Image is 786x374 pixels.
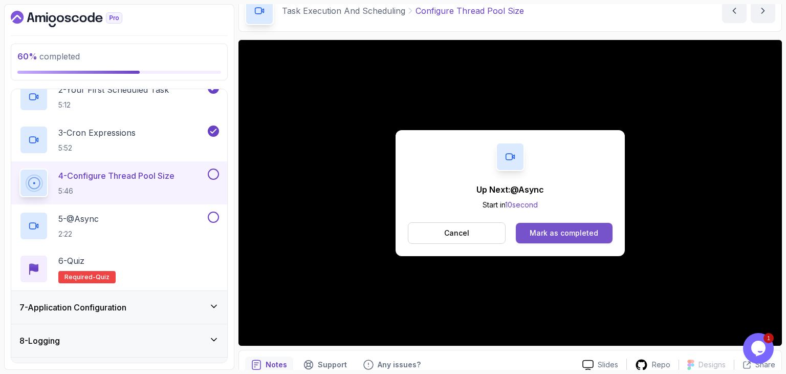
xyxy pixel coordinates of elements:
[318,360,347,370] p: Support
[58,186,174,196] p: 5:46
[408,222,506,244] button: Cancel
[58,229,99,239] p: 2:22
[238,40,782,346] iframe: 4 - Configure Thread Pool Size
[58,170,174,182] p: 4 - Configure Thread Pool Size
[58,143,136,153] p: 5:52
[598,360,618,370] p: Slides
[17,51,80,61] span: completed
[282,5,405,17] p: Task Execution And Scheduling
[530,228,598,238] div: Mark as completed
[245,357,293,373] button: notes button
[58,100,169,110] p: 5:12
[11,324,227,357] button: 8-Logging
[58,213,99,225] p: 5 - @Async
[19,82,219,111] button: 2-Your First Scheduled Task5:12
[11,291,227,324] button: 7-Application Configuration
[652,360,670,370] p: Repo
[357,357,427,373] button: Feedback button
[378,360,421,370] p: Any issues?
[505,200,538,209] span: 10 second
[64,273,96,281] span: Required-
[58,127,136,139] p: 3 - Cron Expressions
[297,357,353,373] button: Support button
[755,360,775,370] p: Share
[416,5,524,17] p: Configure Thread Pool Size
[516,223,613,243] button: Mark as completed
[743,333,776,364] iframe: chat widget
[19,169,219,197] button: 4-Configure Thread Pool Size5:46
[19,126,219,154] button: 3-Cron Expressions5:52
[444,228,469,238] p: Cancel
[476,183,544,196] p: Up Next: @Async
[627,359,679,371] a: Repo
[58,84,169,96] p: 2 - Your First Scheduled Task
[19,255,219,283] button: 6-QuizRequired-quiz
[11,11,146,27] a: Dashboard
[19,212,219,240] button: 5-@Async2:22
[19,301,126,314] h3: 7 - Application Configuration
[96,273,110,281] span: quiz
[476,200,544,210] p: Start in
[698,360,726,370] p: Designs
[734,360,775,370] button: Share
[19,335,60,347] h3: 8 - Logging
[17,51,37,61] span: 60 %
[574,360,626,370] a: Slides
[58,255,84,267] p: 6 - Quiz
[266,360,287,370] p: Notes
